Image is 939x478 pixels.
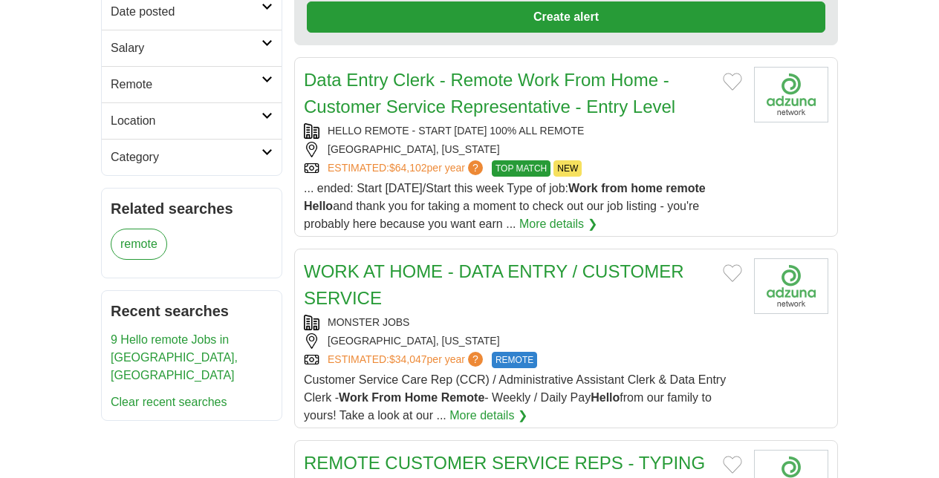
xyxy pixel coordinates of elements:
button: Create alert [307,1,825,33]
strong: Remote [441,391,485,404]
a: Remote [102,66,282,102]
span: $34,047 [389,353,427,365]
a: 9 Hello remote Jobs in [GEOGRAPHIC_DATA], [GEOGRAPHIC_DATA] [111,333,238,382]
div: [GEOGRAPHIC_DATA], [US_STATE] [304,142,742,157]
strong: remote [666,182,705,194]
strong: Work [339,391,368,404]
div: HELLO REMOTE - START [DATE] 100% ALL REMOTE [304,123,742,139]
a: WORK AT HOME - DATA ENTRY / CUSTOMER SERVICE [304,261,684,308]
h2: Category [111,148,261,166]
div: MONSTER JOBS [304,315,742,330]
a: More details ❯ [519,215,597,233]
button: Add to favorite jobs [723,456,742,474]
span: ... ended: Start [DATE]/Start this week Type of job: and thank you for taking a moment to check o... [304,182,706,230]
a: remote [111,229,167,260]
h2: Remote [111,76,261,94]
strong: Home [405,391,438,404]
h2: Salary [111,39,261,57]
a: ESTIMATED:$64,102per year? [328,160,486,177]
button: Add to favorite jobs [723,264,742,282]
strong: from [601,182,628,194]
h2: Related searches [111,197,273,220]
a: Category [102,139,282,175]
img: Company logo [754,67,828,122]
strong: home [631,182,663,194]
a: More details ❯ [449,407,527,425]
span: TOP MATCH [492,160,550,177]
span: $64,102 [389,162,427,174]
a: Data Entry Clerk - Remote Work From Home - Customer Service Representative - Entry Level [304,70,675,117]
h2: Location [111,112,261,130]
strong: Work [568,182,598,194]
h2: Recent searches [111,300,273,322]
a: Clear recent searches [111,396,227,408]
a: Salary [102,30,282,66]
span: ? [468,160,483,175]
button: Add to favorite jobs [723,73,742,91]
div: [GEOGRAPHIC_DATA], [US_STATE] [304,333,742,349]
img: Company logo [754,258,828,314]
span: NEW [553,160,582,177]
span: REMOTE [492,352,537,368]
a: Location [102,102,282,139]
span: Customer Service Care Rep (CCR) / Administrative Assistant Clerk & Data Entry Clerk - - Weekly / ... [304,373,726,422]
a: ESTIMATED:$34,047per year? [328,352,486,368]
strong: Hello [304,200,333,212]
h2: Date posted [111,3,261,21]
strong: Hello [591,391,620,404]
strong: From [371,391,401,404]
span: ? [468,352,483,367]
